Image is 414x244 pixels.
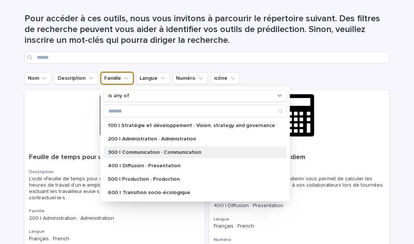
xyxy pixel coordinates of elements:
[108,177,275,182] p: 500 | Production · Production
[104,105,287,117] input: Search
[29,169,200,175] h3: Description
[173,72,208,84] button: Numéro
[29,208,200,214] h3: Famille
[108,190,275,195] p: 600 | Transition socio-écologique
[29,153,200,162] p: Feuille de temps pour un·e employé·e
[214,153,385,162] p: Feuille de calcul des per diem
[214,237,385,243] h3: Numéro
[108,150,275,155] p: 300 | Communication · Communication
[108,163,275,168] p: 400 | Diffusion · Presentation
[214,203,385,209] p: 400 | Diffusion · Presentation
[25,72,51,84] button: Nom
[25,51,389,63] input: Search
[108,136,275,142] p: 200 | Administration · Administration
[29,236,200,242] p: Français · French
[54,72,98,84] button: Description
[29,229,200,235] h3: Langue
[214,169,385,175] h3: Description
[108,93,129,99] p: is any of
[29,176,200,201] div: L'outil «Feuille de temps pour un·e employé·e» sert à comptabiliser les heures de travail d'un·e ...
[29,215,200,222] p: 200 | Administration · Administration
[211,72,240,84] button: icône
[214,196,385,202] h3: Famille
[108,123,275,128] p: 100 | Stratégie et développement · Vision, strategy and governance
[214,176,385,188] div: L'outil «Feuille de calcul des per diem» vous permet de calculer les montants des per diem à vers...
[136,72,170,84] button: Langue
[214,223,385,229] p: Français · French
[25,13,389,45] h1: Pour accéder à ces outils, nous vous invitons à parcourir le répertoire suivant. Des filtres de r...
[101,72,133,84] button: Famille
[214,216,385,222] h3: Langue
[103,105,287,117] div: Search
